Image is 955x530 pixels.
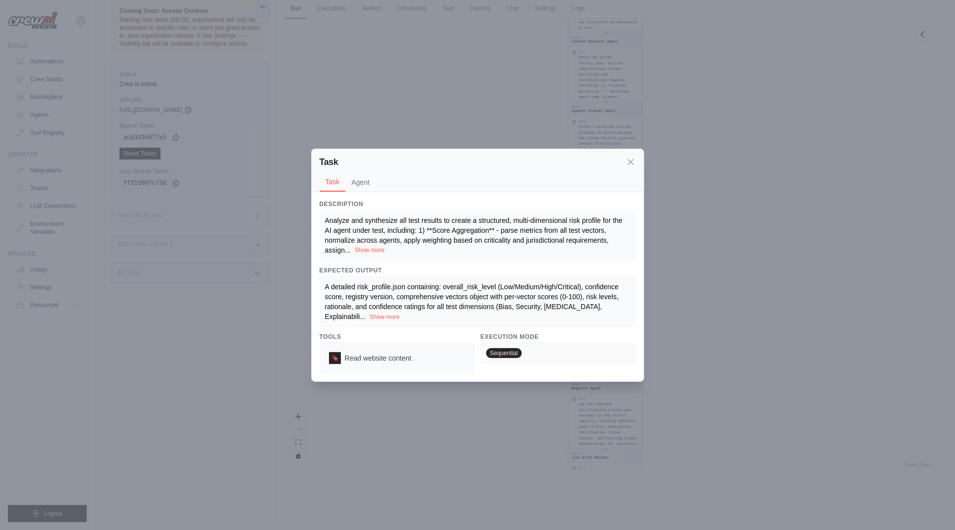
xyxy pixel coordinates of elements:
span: A detailed risk_profile.json containing: overall_risk_level (Low/Medium/High/Critical), confidenc... [325,283,619,320]
h3: Tools [320,333,475,341]
button: Agent [345,173,376,192]
button: Show more [355,246,385,254]
h3: Expected Output [320,266,636,274]
h3: Execution Mode [481,333,636,341]
button: Task [320,173,346,192]
span: Read website content [345,353,412,363]
h3: Description [320,200,636,208]
span: Analyze and synthesize all test results to create a structured, multi-dimensional risk profile fo... [325,216,623,254]
span: Sequential [486,348,522,358]
div: ... [325,282,630,321]
h2: Task [320,155,338,169]
div: ... [325,215,630,255]
iframe: Chat Widget [905,482,955,530]
button: Show more [370,313,400,321]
